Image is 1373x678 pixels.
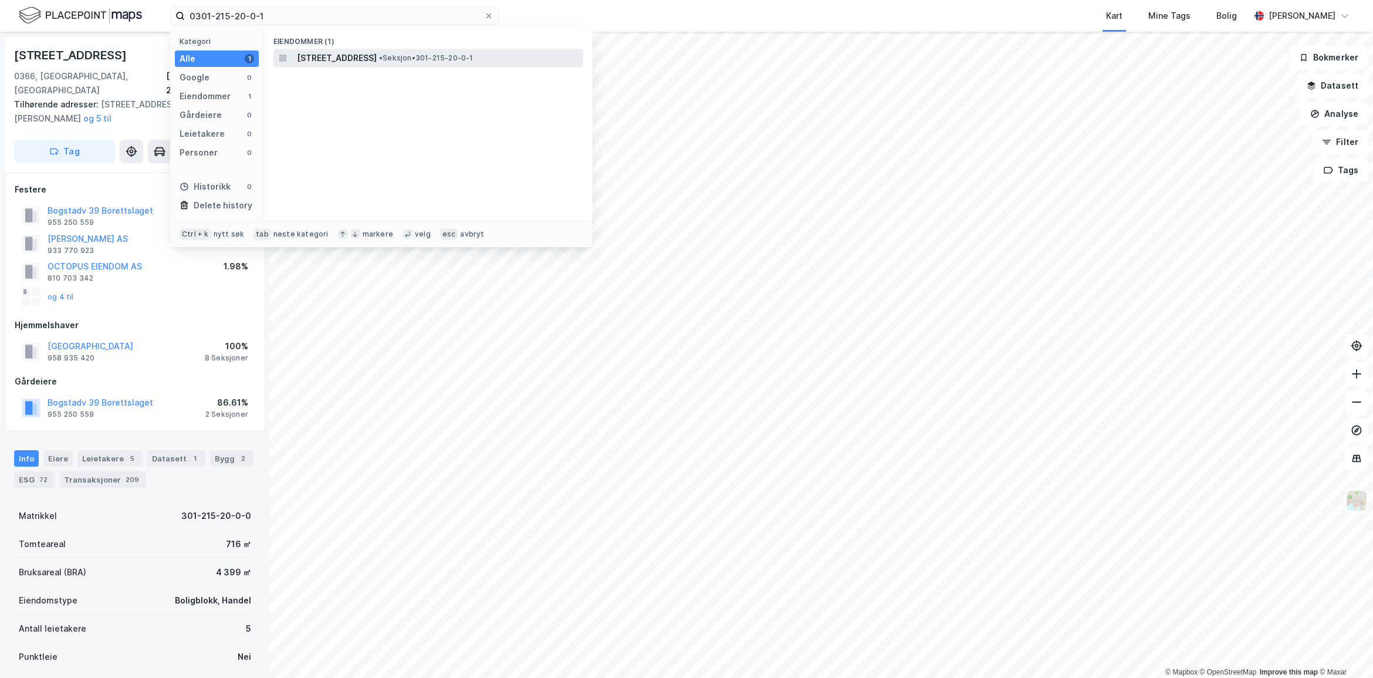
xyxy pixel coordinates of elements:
div: Historikk [180,180,231,194]
div: [PERSON_NAME] [1269,9,1335,23]
div: 72 [37,474,50,485]
a: Mapbox [1165,668,1198,676]
div: Kontrollprogram for chat [1314,622,1373,678]
div: Ctrl + k [180,228,211,240]
span: • [379,53,383,62]
img: Z [1345,490,1368,512]
div: 1 [245,92,254,101]
img: logo.f888ab2527a4732fd821a326f86c7f29.svg [19,5,142,26]
div: Info [14,450,39,467]
div: nytt søk [214,230,245,239]
div: avbryt [460,230,484,239]
div: Eiendommer [180,89,231,103]
button: Datasett [1297,74,1368,97]
span: [STREET_ADDRESS] [297,51,377,65]
div: Hjemmelshaver [15,318,255,332]
div: 8 Seksjoner [205,353,248,363]
div: 5 [126,453,138,464]
div: [STREET_ADDRESS] [14,46,129,65]
button: Tag [14,140,115,163]
div: ESG [14,471,55,488]
div: Alle [180,52,195,66]
div: [STREET_ADDRESS][PERSON_NAME] [14,97,246,126]
button: Analyse [1300,102,1368,126]
div: 1 [189,453,201,464]
div: Nei [238,650,251,664]
div: 958 935 420 [48,353,94,363]
div: 5 [246,622,251,636]
div: 2 Seksjoner [205,410,248,419]
div: Transaksjoner [59,471,146,488]
a: Improve this map [1260,668,1318,676]
div: Gårdeiere [180,108,222,122]
div: Antall leietakere [19,622,86,636]
div: Delete history [194,198,252,212]
div: Boligblokk, Handel [175,593,251,608]
div: Datasett [147,450,205,467]
div: 0 [245,148,254,157]
div: 209 [123,474,141,485]
div: Bruksareal (BRA) [19,565,86,579]
span: Tilhørende adresser: [14,99,101,109]
iframe: Chat Widget [1314,622,1373,678]
button: Bokmerker [1289,46,1368,69]
div: 933 770 923 [48,246,94,255]
div: 810 703 342 [48,274,93,283]
div: Bolig [1216,9,1237,23]
div: 86.61% [205,396,248,410]
div: 1 [245,54,254,63]
div: Kategori [180,37,259,46]
div: neste kategori [273,230,329,239]
div: 716 ㎡ [226,537,251,551]
div: Kart [1106,9,1122,23]
button: Filter [1312,130,1368,154]
div: 4 399 ㎡ [216,565,251,579]
div: Leietakere [180,127,225,141]
div: velg [415,230,431,239]
div: 0 [245,110,254,120]
div: Personer [180,146,218,160]
div: Punktleie [19,650,58,664]
input: Søk på adresse, matrikkel, gårdeiere, leietakere eller personer [185,7,484,25]
div: 0 [245,129,254,139]
div: Gårdeiere [15,375,255,389]
div: Tomteareal [19,537,66,551]
div: Eiendommer (1) [264,28,593,49]
div: Eiere [43,450,73,467]
div: tab [253,228,271,240]
div: markere [363,230,393,239]
div: 1.98% [224,259,248,274]
div: Festere [15,183,255,197]
div: [GEOGRAPHIC_DATA], 215/20 [166,69,256,97]
div: 0 [245,182,254,191]
a: OpenStreetMap [1200,668,1257,676]
span: Seksjon • 301-215-20-0-1 [379,53,474,63]
div: Bygg [210,450,253,467]
div: Mine Tags [1148,9,1191,23]
div: esc [440,228,458,240]
div: 2 [237,453,249,464]
div: Leietakere [77,450,143,467]
div: 301-215-20-0-0 [181,509,251,523]
div: 955 250 559 [48,218,94,227]
div: 100% [205,339,248,353]
div: 0366, [GEOGRAPHIC_DATA], [GEOGRAPHIC_DATA] [14,69,166,97]
div: Eiendomstype [19,593,77,608]
div: 0 [245,73,254,82]
div: Google [180,70,209,85]
div: 955 250 559 [48,410,94,419]
div: Matrikkel [19,509,57,523]
button: Tags [1314,158,1368,182]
